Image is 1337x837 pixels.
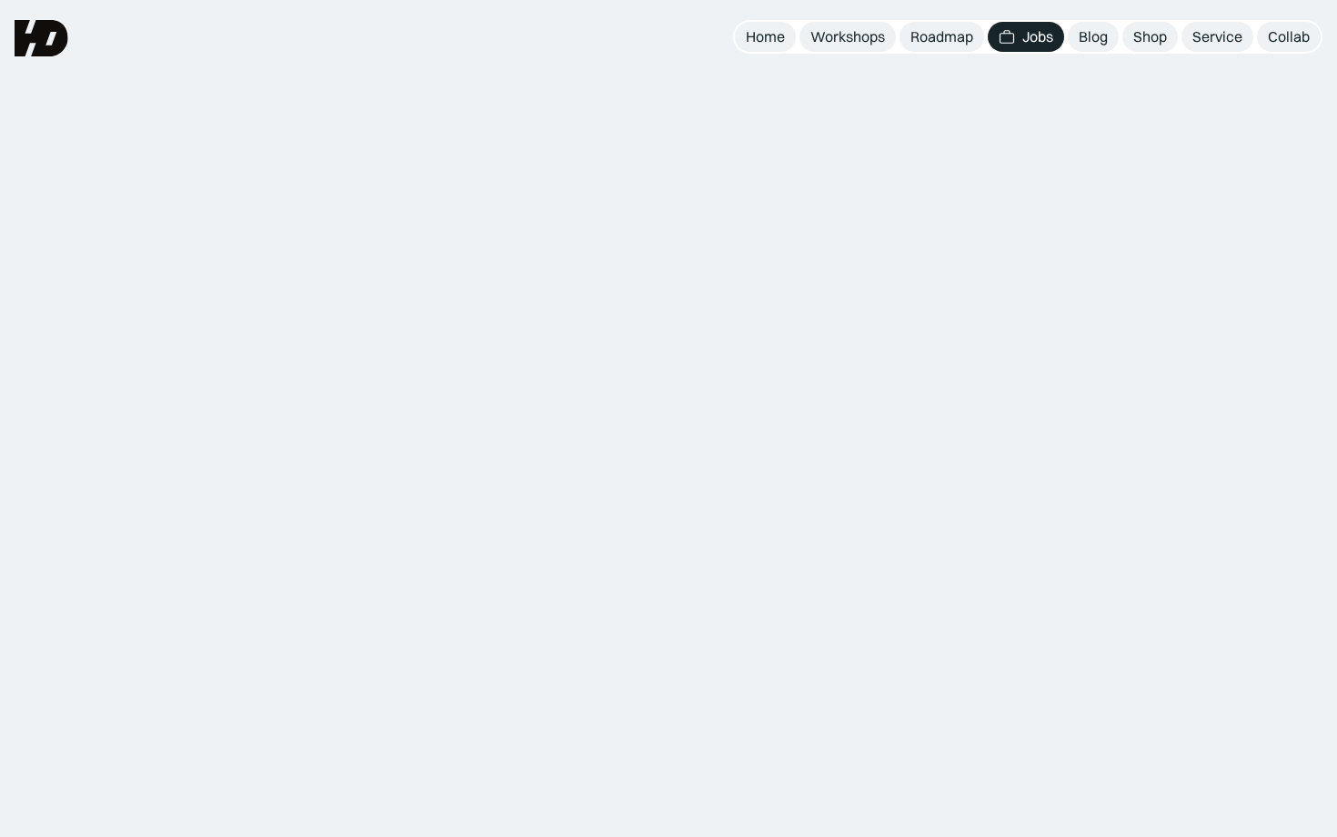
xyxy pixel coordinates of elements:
[799,22,896,52] a: Workshops
[1257,22,1321,52] a: Collab
[1268,27,1310,46] div: Collab
[1122,22,1178,52] a: Shop
[988,22,1064,52] a: Jobs
[1022,27,1053,46] div: Jobs
[735,22,796,52] a: Home
[900,22,984,52] a: Roadmap
[746,27,785,46] div: Home
[1181,22,1253,52] a: Service
[910,27,973,46] div: Roadmap
[1079,27,1108,46] div: Blog
[1192,27,1242,46] div: Service
[1068,22,1119,52] a: Blog
[810,27,885,46] div: Workshops
[1133,27,1167,46] div: Shop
